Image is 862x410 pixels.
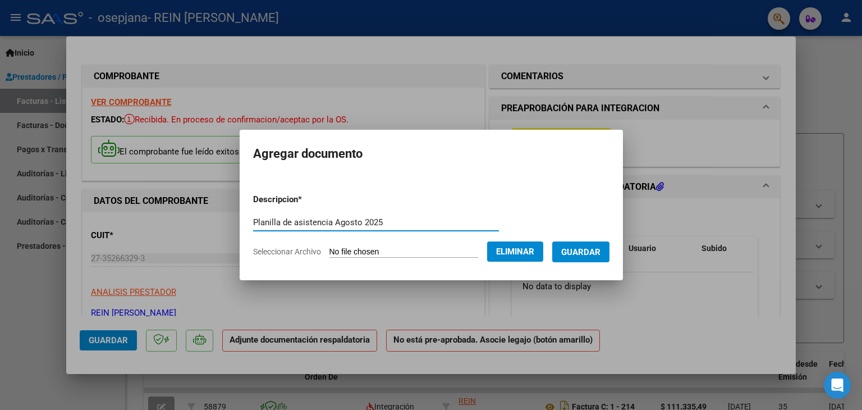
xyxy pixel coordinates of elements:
h2: Agregar documento [253,143,609,165]
button: Eliminar [487,242,543,262]
p: Descripcion [253,193,360,206]
span: Eliminar [496,247,534,257]
span: Guardar [561,247,600,257]
button: Guardar [552,242,609,262]
span: Seleccionar Archivo [253,247,321,256]
div: Open Intercom Messenger [824,372,851,399]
